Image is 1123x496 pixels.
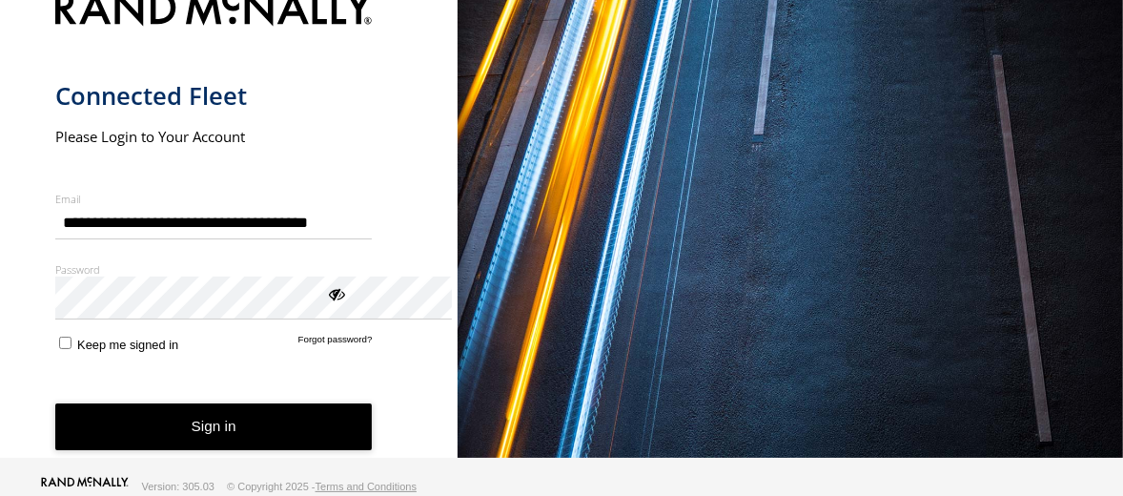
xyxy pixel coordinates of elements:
div: © Copyright 2025 - [227,481,417,492]
button: Sign in [55,403,373,450]
a: Terms and Conditions [316,481,417,492]
label: Email [55,192,373,206]
a: Visit our Website [41,477,129,496]
span: Keep me signed in [77,338,178,352]
div: Version: 305.03 [142,481,214,492]
label: Password [55,262,373,277]
h2: Please Login to Your Account [55,127,373,146]
div: ViewPassword [326,283,345,302]
a: Forgot password? [298,334,373,352]
h1: Connected Fleet [55,80,373,112]
input: Keep me signed in [59,337,71,349]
